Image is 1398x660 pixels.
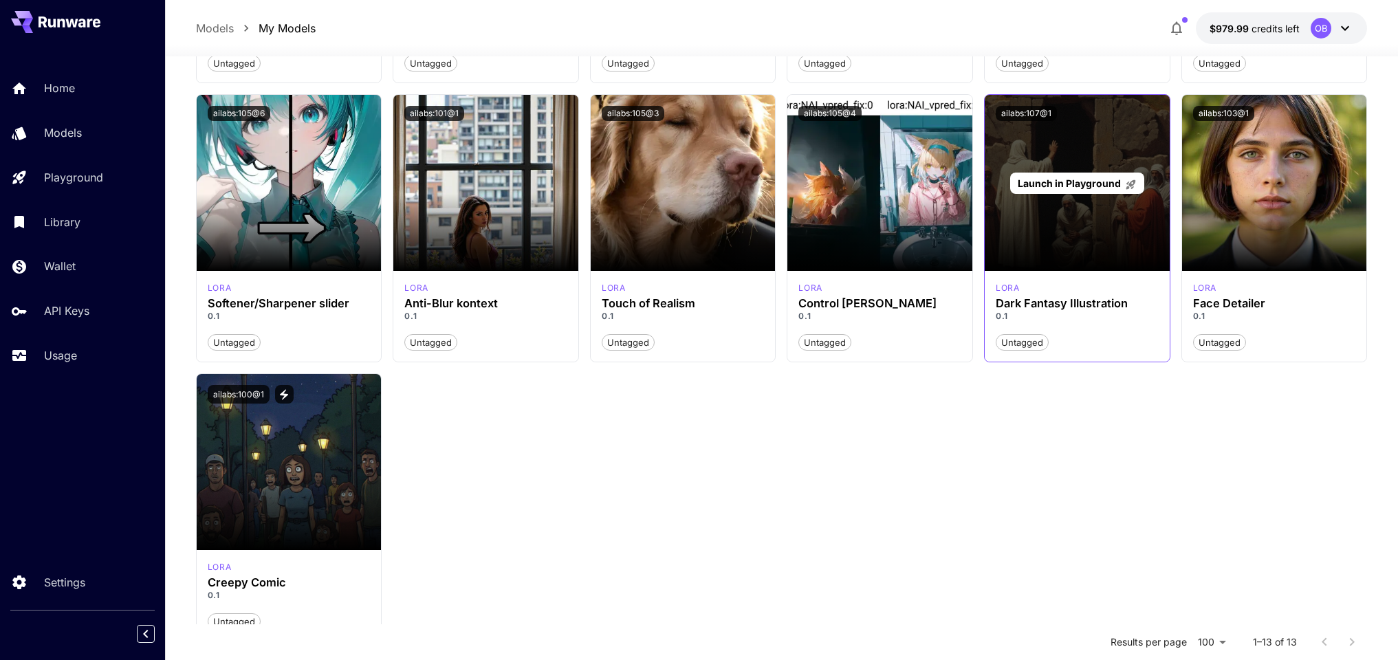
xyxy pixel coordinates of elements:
h3: Creepy Comic [208,576,371,589]
p: API Keys [44,302,89,319]
span: Untagged [208,57,260,71]
button: View trigger words [275,385,294,404]
span: Untagged [208,336,260,350]
button: ailabs:101@1 [404,106,464,121]
div: FLUX.1 Kontext [dev] [404,282,428,294]
button: ailabs:107@1 [996,106,1057,121]
p: Usage [44,347,77,364]
button: ailabs:100@1 [208,385,270,404]
button: Untagged [798,54,851,72]
p: 1–13 of 13 [1253,635,1297,649]
span: Untagged [1194,336,1245,350]
div: Collapse sidebar [147,621,165,646]
p: 0.1 [208,589,371,602]
div: Control LoRA [798,297,961,310]
h3: Control [PERSON_NAME] [798,297,961,310]
h3: Softener/Sharpener slider [208,297,371,310]
div: FLUX.1 D [208,561,231,573]
div: FLUX.1 D [996,282,1019,294]
span: Untagged [602,57,654,71]
span: credits left [1252,23,1300,34]
p: lora [404,282,428,294]
p: 0.1 [996,310,1159,322]
button: $979.98668OB [1196,12,1367,44]
button: Untagged [208,54,261,72]
h3: Touch of Realism [602,297,765,310]
button: ailabs:103@1 [1193,106,1254,121]
p: lora [602,282,625,294]
p: Home [44,80,75,96]
p: lora [208,561,231,573]
p: 0.1 [1193,310,1356,322]
span: Untagged [996,336,1048,350]
a: Launch in Playground [1010,173,1144,194]
span: Untagged [799,57,851,71]
button: Untagged [798,333,851,351]
p: lora [1193,282,1216,294]
span: Untagged [208,615,260,629]
p: Settings [44,574,85,591]
nav: breadcrumb [196,20,316,36]
button: ailabs:105@4 [798,106,862,121]
a: My Models [259,20,316,36]
button: Untagged [996,54,1049,72]
p: Models [44,124,82,141]
button: Untagged [1193,333,1246,351]
span: Untagged [996,57,1048,71]
p: Results per page [1111,635,1187,649]
button: Untagged [208,333,261,351]
span: Launch in Playground [1018,177,1121,189]
button: Untagged [996,333,1049,351]
p: Playground [44,169,103,186]
span: Untagged [799,336,851,350]
span: Untagged [602,336,654,350]
button: Untagged [602,333,655,351]
button: Untagged [404,333,457,351]
button: Untagged [208,613,261,630]
button: Untagged [602,54,655,72]
h3: Face Detailer [1193,297,1356,310]
p: lora [208,282,231,294]
p: 0.1 [798,310,961,322]
p: lora [798,282,822,294]
button: Collapse sidebar [137,625,155,643]
p: Library [44,214,80,230]
button: ailabs:105@3 [602,106,664,121]
div: SDXL 1.0 [602,282,625,294]
div: FLUX.1 Kontext [dev] [1193,282,1216,294]
p: 0.1 [404,310,567,322]
div: SDXL 1.0 [208,282,231,294]
div: 100 [1192,632,1231,652]
p: 0.1 [208,310,371,322]
p: lora [996,282,1019,294]
span: Untagged [405,57,457,71]
button: Untagged [1193,54,1246,72]
h3: Dark Fantasy Illustration [996,297,1159,310]
p: 0.1 [602,310,765,322]
div: OB [1311,18,1331,38]
span: $979.99 [1210,23,1252,34]
div: SDXL 1.0 [798,282,822,294]
span: Untagged [1194,57,1245,71]
button: ailabs:105@6 [208,106,270,121]
div: $979.98668 [1210,21,1300,36]
button: Untagged [404,54,457,72]
p: Wallet [44,258,76,274]
a: Models [196,20,234,36]
span: Untagged [405,336,457,350]
h3: Anti-Blur kontext [404,297,567,310]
